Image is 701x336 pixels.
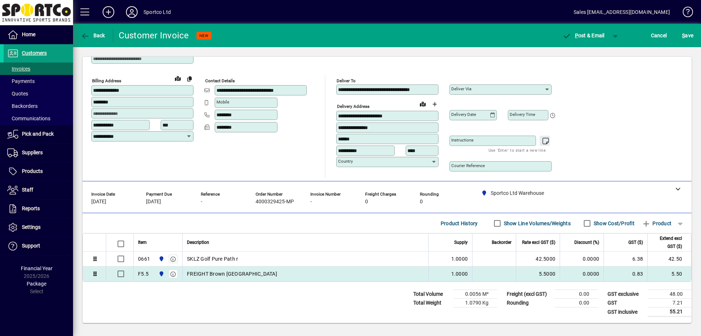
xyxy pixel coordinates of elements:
[7,103,38,109] span: Backorders
[21,265,53,271] span: Financial Year
[22,205,40,211] span: Reports
[187,238,209,246] span: Description
[81,33,105,38] span: Back
[120,5,143,19] button: Profile
[420,199,423,205] span: 0
[143,6,171,18] div: Sportco Ltd
[4,63,73,75] a: Invoices
[502,220,571,227] label: Show Line Volumes/Weights
[22,187,33,193] span: Staff
[521,270,555,278] div: 5.5000
[560,252,604,267] td: 0.0000
[642,218,671,229] span: Product
[201,199,202,205] span: -
[554,299,598,307] td: 0.00
[138,270,149,278] div: F5.5
[4,100,73,112] a: Backorders
[574,238,599,246] span: Discount (%)
[682,30,693,41] span: ave
[560,267,604,281] td: 0.0000
[648,290,692,299] td: 48.00
[22,150,43,155] span: Suppliers
[451,270,468,278] span: 1.0000
[4,125,73,143] a: Pick and Pack
[4,112,73,125] a: Communications
[492,238,512,246] span: Backorder
[199,33,208,38] span: NEW
[138,255,150,263] div: 0661
[592,220,635,227] label: Show Cost/Profit
[73,29,113,42] app-page-header-button: Back
[451,112,476,117] mat-label: Delivery date
[4,75,73,87] a: Payments
[22,243,40,249] span: Support
[365,199,368,205] span: 0
[559,29,608,42] button: Post & Email
[4,144,73,162] a: Suppliers
[429,98,440,110] button: Choose address
[454,238,468,246] span: Supply
[682,33,685,38] span: S
[503,290,554,299] td: Freight (excl GST)
[217,99,229,105] mat-label: Mobile
[628,238,643,246] span: GST ($)
[97,5,120,19] button: Add
[453,299,497,307] td: 1.0790 Kg
[79,29,107,42] button: Back
[4,237,73,255] a: Support
[438,217,481,230] button: Product History
[647,252,691,267] td: 42.50
[451,163,485,168] mat-label: Courier Reference
[119,30,189,41] div: Customer Invoice
[91,199,106,205] span: [DATE]
[184,73,195,84] button: Copy to Delivery address
[604,307,648,317] td: GST inclusive
[648,307,692,317] td: 55.21
[338,159,353,164] mat-label: Country
[4,181,73,199] a: Staff
[441,218,478,229] span: Product History
[417,98,429,110] a: View on map
[4,26,73,44] a: Home
[187,270,277,278] span: FREIGHT Brown [GEOGRAPHIC_DATA]
[510,112,535,117] mat-label: Delivery time
[187,255,238,263] span: SKLZ Golf Pure Path r
[7,66,30,72] span: Invoices
[638,217,675,230] button: Product
[522,238,555,246] span: Rate excl GST ($)
[649,29,669,42] button: Cancel
[22,131,54,137] span: Pick and Pack
[27,281,46,287] span: Package
[652,234,682,250] span: Extend excl GST ($)
[22,168,43,174] span: Products
[575,33,578,38] span: P
[7,91,28,97] span: Quotes
[554,290,598,299] td: 0.00
[677,1,692,25] a: Knowledge Base
[451,86,471,91] mat-label: Deliver via
[22,224,41,230] span: Settings
[138,238,147,246] span: Item
[157,255,165,263] span: Sportco Ltd Warehouse
[647,267,691,281] td: 5.50
[4,218,73,237] a: Settings
[562,33,605,38] span: ost & Email
[157,270,165,278] span: Sportco Ltd Warehouse
[337,78,356,83] mat-label: Deliver To
[410,299,453,307] td: Total Weight
[521,255,555,263] div: 42.5000
[680,29,695,42] button: Save
[451,137,474,143] mat-label: Instructions
[451,255,468,263] span: 1.0000
[172,72,184,84] a: View on map
[22,50,47,56] span: Customers
[651,30,667,41] span: Cancel
[604,290,648,299] td: GST exclusive
[453,290,497,299] td: 0.0056 M³
[410,290,453,299] td: Total Volume
[4,162,73,181] a: Products
[648,299,692,307] td: 7.21
[310,199,312,205] span: -
[604,252,647,267] td: 6.38
[256,199,294,205] span: 4000329425-MP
